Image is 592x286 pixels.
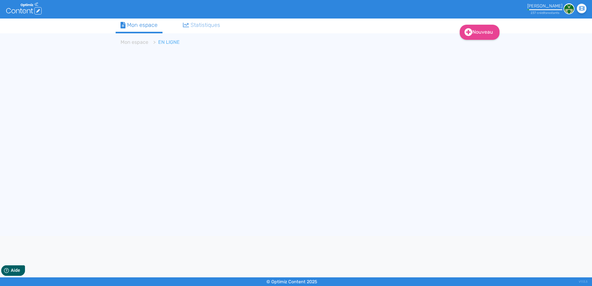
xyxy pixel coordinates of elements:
span: s [545,11,547,15]
li: EN LIGNE [148,39,180,46]
nav: breadcrumb [116,35,424,50]
a: Mon espace [121,39,148,45]
span: Aide [31,5,41,10]
span: s [558,11,559,15]
div: V1.13.5 [579,277,587,286]
a: Nouveau [460,25,499,40]
a: Statistiques [178,19,225,32]
a: Mon espace [116,19,162,33]
div: Statistiques [183,21,220,29]
img: 6adefb463699458b3a7e00f487fb9d6a [564,3,574,14]
small: © Optimiz Content 2025 [266,279,317,284]
div: [PERSON_NAME] [527,3,562,9]
small: 237 crédit restant [531,11,559,15]
div: Mon espace [121,21,158,29]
